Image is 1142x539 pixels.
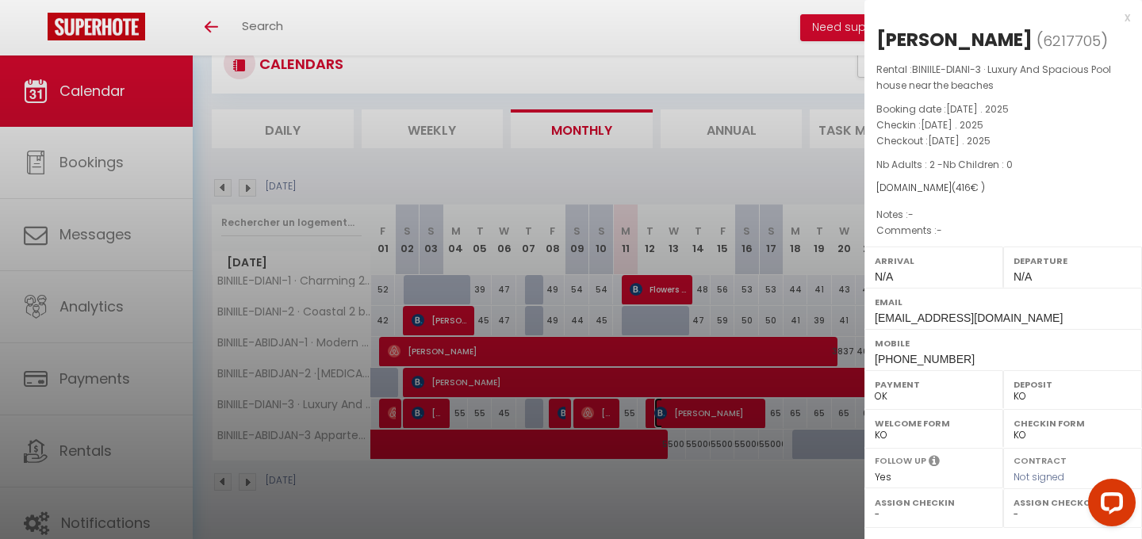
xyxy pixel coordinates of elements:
span: N/A [1014,270,1032,283]
p: Checkin : [876,117,1130,133]
span: - [908,208,914,221]
label: Assign Checkin [875,495,993,510]
span: Nb Children : 0 [943,158,1013,171]
p: Checkout : [876,133,1130,149]
span: N/A [875,270,893,283]
span: Not signed [1014,470,1064,484]
span: [DATE] . 2025 [921,118,983,132]
span: [DATE] . 2025 [928,134,991,147]
p: Booking date : [876,101,1130,117]
label: Mobile [875,335,1132,351]
label: Deposit [1014,377,1132,392]
span: 416 [956,181,971,194]
i: Select YES if you want to send post-checkout messages sequences [929,454,940,472]
span: [PHONE_NUMBER] [875,353,975,365]
span: - [937,224,942,237]
div: [DOMAIN_NAME] [876,181,1130,196]
label: Checkin form [1014,415,1132,431]
p: Rental : [876,62,1130,94]
div: x [864,8,1130,27]
div: [PERSON_NAME] [876,27,1033,52]
span: ( ) [1037,29,1108,52]
label: Email [875,294,1132,310]
p: Notes : [876,207,1130,223]
label: Welcome form [875,415,993,431]
p: Comments : [876,223,1130,239]
label: Assign Checkout [1014,495,1132,510]
label: Arrival [875,253,993,269]
iframe: LiveChat chat widget [1075,472,1142,539]
label: Contract [1014,454,1067,464]
span: 6217705 [1043,31,1101,51]
span: ( € ) [952,181,985,194]
label: Follow up [875,454,926,468]
span: [DATE] . 2025 [946,102,1009,116]
label: Departure [1014,253,1132,269]
span: [EMAIL_ADDRESS][DOMAIN_NAME] [875,312,1063,324]
span: BINIILE-DIANI-3 · Luxury And Spacious Pool house near the beaches [876,63,1111,92]
label: Payment [875,377,993,392]
span: Nb Adults : 2 - [876,158,1013,171]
